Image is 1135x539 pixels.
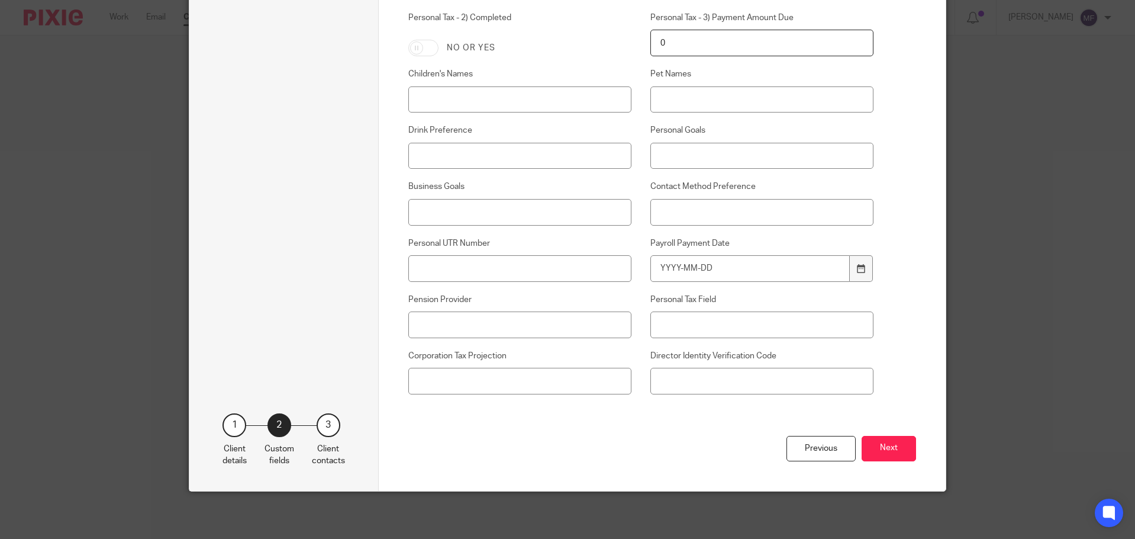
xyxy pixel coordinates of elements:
label: Personal Goals [650,124,874,136]
input: YYYY-MM-DD [650,255,850,282]
div: 1 [223,413,246,437]
label: Drink Preference [408,124,632,136]
label: Business Goals [408,181,632,192]
label: Payroll Payment Date [650,238,874,249]
div: 3 [317,413,340,437]
div: 2 [267,413,291,437]
label: Personal Tax - 3) Payment Amount Due [650,12,874,24]
label: Director Identity Verification Code [650,350,874,362]
label: Pet Names [650,68,874,80]
p: Client contacts [312,443,345,467]
p: Custom fields [265,443,294,467]
label: Pension Provider [408,294,632,306]
button: Next [862,436,916,461]
p: Client details [223,443,247,467]
label: Children's Names [408,68,632,80]
label: No or yes [447,42,495,54]
label: Personal Tax - 2) Completed [408,12,632,31]
div: Previous [786,436,856,461]
label: Personal Tax Field [650,294,874,306]
label: Contact Method Preference [650,181,874,192]
label: Personal UTR Number [408,238,632,249]
label: Corporation Tax Projection [408,350,632,362]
